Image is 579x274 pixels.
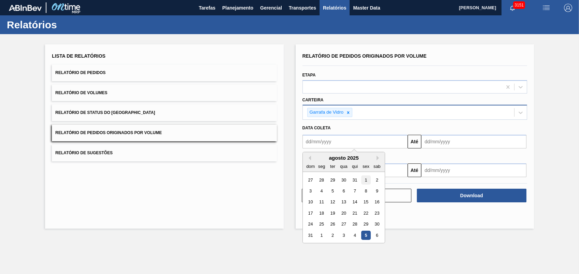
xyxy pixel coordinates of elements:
[302,135,408,148] input: dd/mm/yyyy
[372,231,381,240] div: Choose sábado, 6 de setembro de 2025
[7,21,128,29] h1: Relatórios
[339,231,348,240] div: Choose quarta-feira, 3 de setembro de 2025
[408,163,421,177] button: Até
[339,208,348,218] div: Choose quarta-feira, 20 de agosto de 2025
[289,4,316,12] span: Transportes
[328,208,337,218] div: Choose terça-feira, 19 de agosto de 2025
[305,174,382,241] div: month 2025-08
[361,231,370,240] div: Choose sexta-feira, 5 de setembro de 2025
[302,73,316,77] label: Etapa
[421,135,526,148] input: dd/mm/yyyy
[564,4,572,12] img: Logout
[52,145,277,161] button: Relatório de Sugestões
[339,186,348,196] div: Choose quarta-feira, 6 de agosto de 2025
[328,231,337,240] div: Choose terça-feira, 2 de setembro de 2025
[372,198,381,207] div: Choose sábado, 16 de agosto de 2025
[361,208,370,218] div: Choose sexta-feira, 22 de agosto de 2025
[52,104,277,121] button: Relatório de Status do [GEOGRAPHIC_DATA]
[306,175,315,185] div: Choose domingo, 27 de julho de 2025
[55,150,113,155] span: Relatório de Sugestões
[303,155,385,161] div: agosto 2025
[350,175,359,185] div: Choose quinta-feira, 31 de julho de 2025
[55,130,162,135] span: Relatório de Pedidos Originados por Volume
[302,53,427,59] span: Relatório de Pedidos Originados por Volume
[52,125,277,141] button: Relatório de Pedidos Originados por Volume
[328,198,337,207] div: Choose terça-feira, 12 de agosto de 2025
[52,85,277,101] button: Relatório de Volumes
[421,163,526,177] input: dd/mm/yyyy
[417,189,526,202] button: Download
[55,90,107,95] span: Relatório de Volumes
[302,189,411,202] button: Limpar
[317,198,326,207] div: Choose segunda-feira, 11 de agosto de 2025
[361,220,370,229] div: Choose sexta-feira, 29 de agosto de 2025
[222,4,253,12] span: Planejamento
[52,64,277,81] button: Relatório de Pedidos
[372,186,381,196] div: Choose sábado, 9 de agosto de 2025
[260,4,282,12] span: Gerencial
[350,186,359,196] div: Choose quinta-feira, 7 de agosto de 2025
[306,198,315,207] div: Choose domingo, 10 de agosto de 2025
[323,4,346,12] span: Relatórios
[306,162,315,171] div: dom
[302,126,331,130] span: Data coleta
[353,4,380,12] span: Master Data
[317,162,326,171] div: seg
[350,208,359,218] div: Choose quinta-feira, 21 de agosto de 2025
[306,186,315,196] div: Choose domingo, 3 de agosto de 2025
[361,186,370,196] div: Choose sexta-feira, 8 de agosto de 2025
[372,175,381,185] div: Choose sábado, 2 de agosto de 2025
[339,162,348,171] div: qua
[328,162,337,171] div: ter
[361,175,370,185] div: Choose sexta-feira, 1 de agosto de 2025
[350,220,359,229] div: Choose quinta-feira, 28 de agosto de 2025
[372,162,381,171] div: sab
[372,220,381,229] div: Choose sábado, 30 de agosto de 2025
[502,3,523,13] button: Notificações
[372,208,381,218] div: Choose sábado, 23 de agosto de 2025
[306,156,311,160] button: Previous Month
[350,231,359,240] div: Choose quinta-feira, 4 de setembro de 2025
[361,198,370,207] div: Choose sexta-feira, 15 de agosto de 2025
[317,231,326,240] div: Choose segunda-feira, 1 de setembro de 2025
[328,175,337,185] div: Choose terça-feira, 29 de julho de 2025
[328,220,337,229] div: Choose terça-feira, 26 de agosto de 2025
[52,53,105,59] span: Lista de Relatórios
[542,4,550,12] img: userActions
[317,208,326,218] div: Choose segunda-feira, 18 de agosto de 2025
[55,70,105,75] span: Relatório de Pedidos
[317,220,326,229] div: Choose segunda-feira, 25 de agosto de 2025
[339,175,348,185] div: Choose quarta-feira, 30 de julho de 2025
[377,156,381,160] button: Next Month
[350,162,359,171] div: qui
[339,198,348,207] div: Choose quarta-feira, 13 de agosto de 2025
[9,5,42,11] img: TNhmsLtSVTkK8tSr43FrP2fwEKptu5GPRR3wAAAABJRU5ErkJggg==
[302,98,324,102] label: Carteira
[513,1,525,9] span: 3151
[306,220,315,229] div: Choose domingo, 24 de agosto de 2025
[306,208,315,218] div: Choose domingo, 17 de agosto de 2025
[350,198,359,207] div: Choose quinta-feira, 14 de agosto de 2025
[317,175,326,185] div: Choose segunda-feira, 28 de julho de 2025
[328,186,337,196] div: Choose terça-feira, 5 de agosto de 2025
[408,135,421,148] button: Até
[317,186,326,196] div: Choose segunda-feira, 4 de agosto de 2025
[308,108,345,117] div: Garrafa de Vidro
[199,4,215,12] span: Tarefas
[361,162,370,171] div: sex
[339,220,348,229] div: Choose quarta-feira, 27 de agosto de 2025
[306,231,315,240] div: Choose domingo, 31 de agosto de 2025
[55,110,155,115] span: Relatório de Status do [GEOGRAPHIC_DATA]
